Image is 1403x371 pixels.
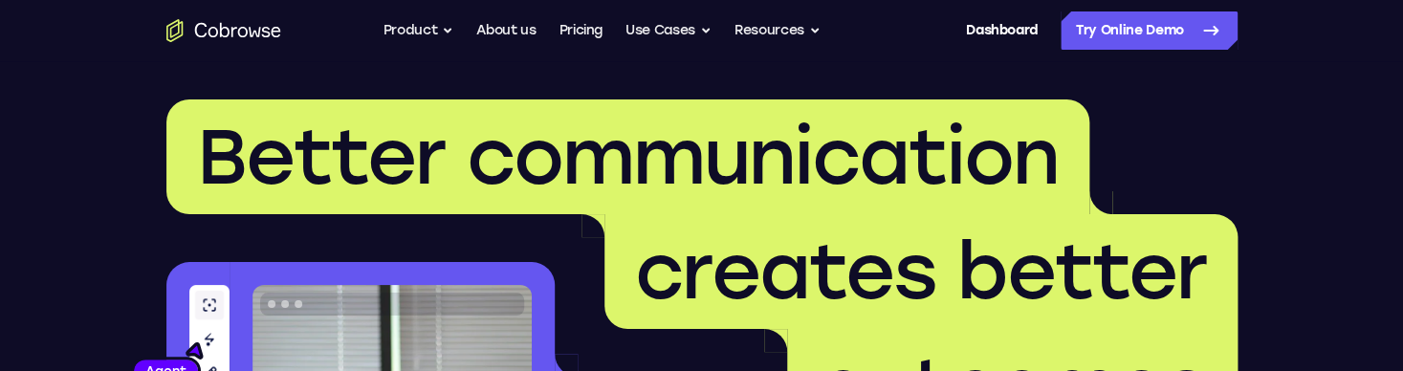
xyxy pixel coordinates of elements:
[476,11,536,50] a: About us
[1061,11,1238,50] a: Try Online Demo
[166,19,281,42] a: Go to the home page
[197,111,1059,203] span: Better communication
[625,11,712,50] button: Use Cases
[966,11,1038,50] a: Dashboard
[635,226,1207,317] span: creates better
[384,11,454,50] button: Product
[734,11,821,50] button: Resources
[559,11,603,50] a: Pricing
